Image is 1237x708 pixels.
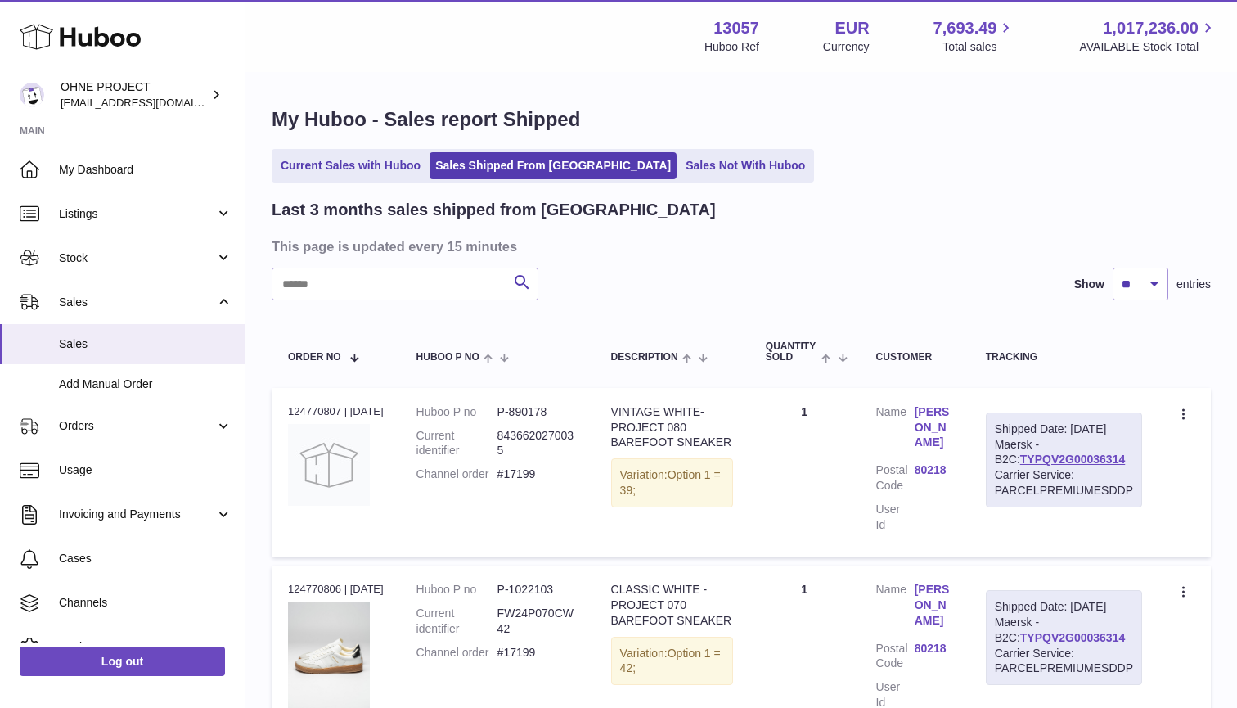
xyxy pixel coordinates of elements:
img: support@ohneproject.com [20,83,44,107]
a: TYPQV2G00036314 [1020,631,1125,644]
span: Stock [59,250,215,266]
span: My Dashboard [59,162,232,178]
a: [PERSON_NAME] [915,582,953,629]
span: Sales [59,336,232,352]
a: 80218 [915,462,953,478]
h2: Last 3 months sales shipped from [GEOGRAPHIC_DATA] [272,199,716,221]
a: 80218 [915,641,953,656]
a: Current Sales with Huboo [275,152,426,179]
dt: Huboo P no [416,404,497,420]
span: Sales [59,295,215,310]
div: 124770807 | [DATE] [288,404,384,419]
dt: Postal Code [876,462,915,494]
a: Sales Shipped From [GEOGRAPHIC_DATA] [430,152,677,179]
span: Add Manual Order [59,377,232,392]
span: Channels [59,595,232,611]
div: Shipped Date: [DATE] [995,599,1133,615]
span: [EMAIL_ADDRESS][DOMAIN_NAME] [61,96,241,109]
img: no-photo.jpg [288,424,370,506]
dd: 8436620270035 [497,428,578,459]
span: 7,693.49 [933,17,997,39]
a: [PERSON_NAME] [915,404,953,451]
span: Invoicing and Payments [59,507,215,522]
strong: EUR [834,17,869,39]
dt: Name [876,582,915,633]
dt: Current identifier [416,606,497,637]
span: Settings [59,639,232,655]
span: Usage [59,462,232,478]
div: CLASSIC WHITE - PROJECT 070 BAREFOOT SNEAKER [611,582,733,629]
div: Carrier Service: PARCELPREMIUMESDDP [995,646,1133,677]
dt: Postal Code [876,641,915,672]
label: Show [1074,277,1104,292]
dt: Name [876,404,915,455]
span: Orders [59,418,215,434]
dd: #17199 [497,645,578,661]
dd: P-890178 [497,404,578,420]
h3: This page is updated every 15 minutes [272,237,1207,255]
dd: FW24P070CW42 [497,606,578,637]
a: 1,017,236.00 AVAILABLE Stock Total [1079,17,1217,55]
a: TYPQV2G00036314 [1020,453,1125,466]
span: Huboo P no [416,352,479,363]
strong: 13057 [713,17,759,39]
h1: My Huboo - Sales report Shipped [272,106,1211,133]
div: Currency [823,39,870,55]
img: CLASSIC_WHITE_WEB.jpg [288,602,370,708]
div: OHNE PROJECT [61,79,208,110]
span: Quantity Sold [766,341,817,363]
div: Maersk - B2C: [986,413,1142,507]
span: Description [611,352,678,363]
dt: Huboo P no [416,582,497,598]
span: Option 1 = 42; [620,647,721,675]
div: Carrier Service: PARCELPREMIUMESDDP [995,467,1133,498]
div: Huboo Ref [704,39,759,55]
span: Total sales [942,39,1015,55]
span: Option 1 = 39; [620,468,721,497]
dd: P-1022103 [497,582,578,598]
div: Customer [876,352,953,363]
span: AVAILABLE Stock Total [1079,39,1217,55]
div: Maersk - B2C: [986,590,1142,685]
div: Variation: [611,458,733,507]
div: Tracking [986,352,1142,363]
span: Order No [288,352,341,363]
dt: User Id [876,502,915,533]
a: Sales Not With Huboo [680,152,811,179]
span: entries [1176,277,1211,292]
a: 7,693.49 Total sales [933,17,1016,55]
div: Shipped Date: [DATE] [995,422,1133,437]
span: Cases [59,551,232,566]
div: VINTAGE WHITE- PROJECT 080 BAREFOOT SNEAKER [611,404,733,451]
dd: #17199 [497,467,578,482]
dt: Channel order [416,645,497,661]
dt: Channel order [416,467,497,482]
a: Log out [20,647,225,676]
dt: Current identifier [416,428,497,459]
td: 1 [749,388,860,557]
div: Variation: [611,637,733,686]
span: Listings [59,206,215,222]
span: 1,017,236.00 [1103,17,1199,39]
div: 124770806 | [DATE] [288,582,384,597]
